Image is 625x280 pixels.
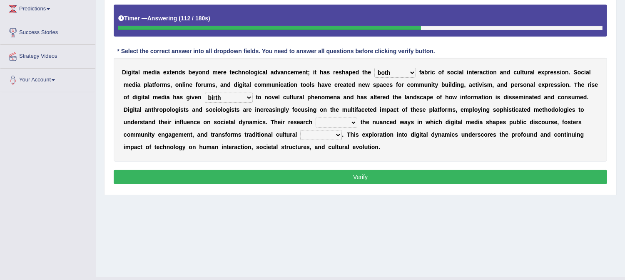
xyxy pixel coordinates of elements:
b: n [468,69,472,76]
b: e [299,69,302,76]
b: r [221,69,223,76]
b: i [590,81,592,88]
b: p [376,81,380,88]
b: m [414,81,419,88]
b: f [442,69,444,76]
b: i [289,81,290,88]
b: t [244,81,247,88]
b: c [581,69,584,76]
b: i [477,81,479,88]
b: i [313,69,315,76]
b: c [383,81,386,88]
b: s [554,81,557,88]
b: u [424,81,428,88]
b: p [144,81,147,88]
b: v [277,69,281,76]
b: p [349,69,352,76]
b: s [311,81,315,88]
b: i [243,81,244,88]
h5: Timer — [118,15,210,22]
b: c [334,81,338,88]
b: s [553,69,557,76]
b: o [175,81,179,88]
b: a [500,69,503,76]
b: l [310,81,311,88]
b: e [368,69,371,76]
b: i [184,81,186,88]
b: m [212,69,217,76]
b: a [157,69,160,76]
b: e [291,69,294,76]
b: m [419,81,424,88]
b: t [362,69,364,76]
b: n [186,81,189,88]
b: d [227,81,231,88]
b: a [497,81,500,88]
b: l [249,81,251,88]
b: l [533,69,535,76]
b: e [189,81,192,88]
b: d [274,69,277,76]
b: s [180,94,183,101]
b: r [477,69,479,76]
b: o [306,81,310,88]
b: c [259,69,262,76]
b: t [522,69,524,76]
b: u [524,69,528,76]
b: ) [208,15,210,22]
b: e [172,69,175,76]
b: e [148,69,152,76]
b: m [124,81,129,88]
b: a [586,69,589,76]
b: e [550,81,554,88]
b: v [271,94,275,101]
b: c [432,69,435,76]
b: c [483,69,486,76]
b: r [428,69,430,76]
b: o [258,94,261,101]
b: o [398,81,402,88]
b: n [264,94,268,101]
b: m [261,81,266,88]
b: t [476,81,478,88]
b: a [421,69,424,76]
b: o [268,94,272,101]
b: e [538,81,542,88]
b: c [454,69,457,76]
b: t [486,69,488,76]
b: d [206,69,209,76]
b: x [542,81,545,88]
b: a [324,69,327,76]
b: n [503,69,507,76]
b: a [343,81,346,88]
b: . [569,69,570,76]
b: t [256,94,258,101]
b: l [249,69,251,76]
a: Success Stories [0,21,95,42]
b: c [283,94,286,101]
b: x [167,69,170,76]
b: e [538,69,541,76]
b: , [492,81,494,88]
b: e [328,81,331,88]
b: t [152,81,154,88]
b: o [124,94,127,101]
b: a [459,69,462,76]
b: n [275,81,279,88]
b: h [342,69,346,76]
b: i [560,81,562,88]
a: Strategy Videos [0,45,95,66]
b: a [380,81,383,88]
b: g [137,94,141,101]
b: a [167,94,170,101]
b: c [513,69,517,76]
b: n [428,81,431,88]
b: n [242,69,245,76]
b: t [472,69,474,76]
b: e [192,69,195,76]
b: m [153,94,158,101]
b: i [488,69,490,76]
b: e [386,81,390,88]
b: g [461,81,464,88]
b: i [155,69,157,76]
